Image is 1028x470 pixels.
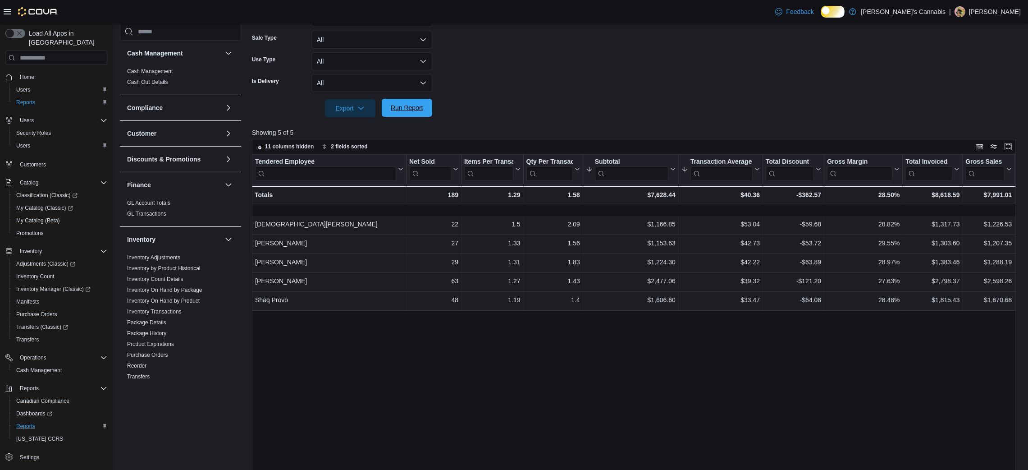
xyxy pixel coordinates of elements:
a: Customers [16,159,50,170]
a: Transfers [127,373,150,380]
div: 28.82% [827,219,900,230]
div: Net Sold [409,158,451,166]
div: 1.29 [464,189,521,200]
div: -$63.89 [766,257,821,267]
span: Users [16,86,30,93]
div: $1,288.19 [965,257,1012,267]
div: $40.36 [681,189,760,200]
div: $1,606.60 [586,295,676,305]
button: Operations [16,352,50,363]
span: Inventory Adjustments [127,254,180,261]
a: Cash Management [127,68,173,74]
div: $1,815.43 [905,295,959,305]
div: $1,670.68 [965,295,1012,305]
span: Purchase Orders [127,351,168,359]
div: $7,628.44 [586,189,676,200]
a: Cash Management [13,365,65,376]
div: Transaction Average [690,158,753,166]
div: $1,166.85 [586,219,676,230]
div: Total Discount [766,158,814,166]
a: Reports [13,97,39,108]
div: 1.33 [464,238,521,249]
a: Dashboards [9,407,111,420]
span: Manifests [16,298,39,305]
span: [US_STATE] CCRS [16,435,63,442]
span: Purchase Orders [16,311,57,318]
div: 1.56 [526,238,580,249]
div: 63 [409,276,458,286]
span: Users [13,140,107,151]
span: Users [13,84,107,95]
span: GL Transactions [127,210,166,217]
div: -$121.20 [766,276,821,286]
span: Reports [13,421,107,432]
span: Users [20,117,34,124]
div: $42.73 [681,238,760,249]
button: Promotions [9,227,111,240]
button: Enter fullscreen [1003,141,1014,152]
div: $42.22 [681,257,760,267]
div: 1.4 [526,295,580,305]
button: Catalog [2,176,111,189]
span: Inventory Count Details [127,276,183,283]
span: Settings [20,454,39,461]
button: Compliance [223,102,234,113]
a: Inventory On Hand by Product [127,298,200,304]
div: 1.5 [464,219,521,230]
button: Transaction Average [681,158,760,181]
button: Canadian Compliance [9,395,111,407]
div: Inventory [120,252,241,407]
div: Tendered Employee [255,158,396,166]
div: Gross Sales [965,158,1005,181]
div: [DEMOGRAPHIC_DATA][PERSON_NAME] [255,219,403,230]
button: Inventory [16,246,46,257]
span: Adjustments (Classic) [16,260,75,267]
span: Transfers [13,334,107,345]
div: $1,317.73 [905,219,959,230]
a: Adjustments (Classic) [13,258,79,269]
span: Adjustments (Classic) [13,258,107,269]
div: $53.04 [681,219,760,230]
a: [US_STATE] CCRS [13,433,67,444]
a: Users [13,84,34,95]
button: Reports [9,420,111,433]
div: Transaction Average [690,158,753,181]
button: Keyboard shortcuts [974,141,985,152]
span: Transfers [16,336,39,343]
button: Cash Management [223,48,234,59]
button: Settings [2,451,111,464]
p: Showing 5 of 5 [252,128,1023,137]
label: Use Type [252,56,275,63]
div: Finance [120,198,241,226]
button: Reports [9,96,111,109]
h3: Compliance [127,103,163,112]
button: Gross Margin [827,158,900,181]
a: Package History [127,330,166,336]
a: Promotions [13,228,47,239]
span: Classification (Classic) [16,192,78,199]
a: Classification (Classic) [13,190,81,201]
a: Reports [13,421,39,432]
a: Security Roles [13,128,55,138]
div: Qty Per Transaction [526,158,572,166]
button: All [311,52,432,70]
a: Canadian Compliance [13,396,73,406]
div: $1,207.35 [965,238,1012,249]
a: My Catalog (Classic) [13,203,77,213]
h3: Discounts & Promotions [127,155,201,164]
span: Customers [16,158,107,170]
span: Operations [16,352,107,363]
a: Purchase Orders [13,309,61,320]
a: Transfers [13,334,42,345]
div: Gross Margin [827,158,892,181]
button: Users [9,83,111,96]
div: [PERSON_NAME] [255,276,403,286]
button: Inventory [2,245,111,258]
h3: Finance [127,180,151,189]
span: Reports [16,99,35,106]
span: Inventory On Hand by Package [127,286,202,294]
span: Customers [20,161,46,168]
button: 11 columns hidden [252,141,318,152]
